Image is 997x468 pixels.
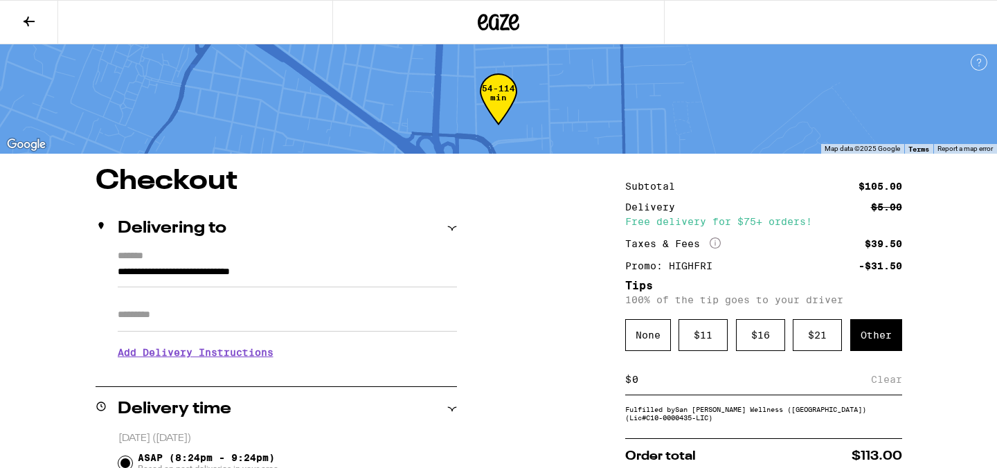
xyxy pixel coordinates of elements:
[3,136,49,154] a: Open this area in Google Maps (opens a new window)
[118,220,226,237] h2: Delivering to
[625,237,721,250] div: Taxes & Fees
[96,168,457,195] h1: Checkout
[871,202,902,212] div: $5.00
[625,294,902,305] p: 100% of the tip goes to your driver
[859,261,902,271] div: -$31.50
[625,202,685,212] div: Delivery
[631,373,871,386] input: 0
[793,319,842,351] div: $ 21
[625,364,631,395] div: $
[480,84,517,136] div: 54-114 min
[625,181,685,191] div: Subtotal
[625,405,902,422] div: Fulfilled by San [PERSON_NAME] Wellness ([GEOGRAPHIC_DATA]) (Lic# C10-0000435-LIC )
[679,319,728,351] div: $ 11
[625,319,671,351] div: None
[908,145,929,153] a: Terms
[736,319,785,351] div: $ 16
[859,181,902,191] div: $105.00
[3,136,49,154] img: Google
[118,432,457,445] p: [DATE] ([DATE])
[625,280,902,291] h5: Tips
[625,261,722,271] div: Promo: HIGHFRI
[118,401,231,417] h2: Delivery time
[865,239,902,249] div: $39.50
[825,145,900,152] span: Map data ©2025 Google
[118,336,457,368] h3: Add Delivery Instructions
[850,319,902,351] div: Other
[937,145,993,152] a: Report a map error
[8,10,100,21] span: Hi. Need any help?
[625,217,902,226] div: Free delivery for $75+ orders!
[118,368,457,379] p: We'll contact you at [PHONE_NUMBER] when we arrive
[852,450,902,462] span: $113.00
[871,364,902,395] div: Clear
[625,450,696,462] span: Order total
